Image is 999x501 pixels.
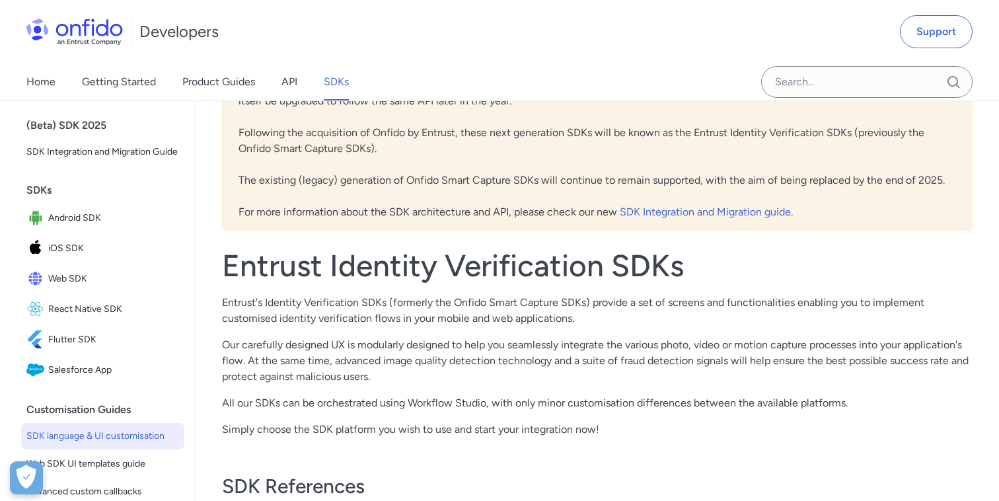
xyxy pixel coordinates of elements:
[26,397,190,423] div: Customisation Guides
[21,356,184,385] a: IconSalesforce AppSalesforce App
[82,63,156,100] a: Getting Started
[281,63,297,100] a: API
[222,247,973,284] h1: Entrust Identity Verification SDKs
[26,330,48,349] img: IconFlutter SDK
[48,300,179,319] span: React Native SDK
[21,234,184,263] a: IconiOS SDKiOS SDK
[26,270,48,288] img: IconWeb SDK
[222,473,973,500] h3: SDK References
[10,461,43,494] div: Cookie Preferences
[222,395,973,411] p: All our SDKs can be orchestrated using Workflow Studio, with only minor customisation differences...
[48,209,179,227] span: Android SDK
[26,300,48,319] img: IconReact Native SDK
[222,337,973,385] p: Our carefully designed UX is modularly designed to help you seamlessly integrate the various phot...
[48,361,179,379] span: Salesforce App
[21,204,184,233] a: IconAndroid SDKAndroid SDK
[48,239,179,258] span: iOS SDK
[21,295,184,324] a: IconReact Native SDKReact Native SDK
[900,15,973,48] a: Support
[48,330,179,349] span: Flutter SDK
[761,66,973,98] input: Onfido search input field
[26,63,55,100] a: Home
[21,325,184,354] a: IconFlutter SDKFlutter SDK
[26,112,190,139] div: (Beta) SDK 2025
[26,239,48,258] img: IconiOS SDK
[26,428,179,444] span: SDK language & UI customisation
[222,34,973,231] div: We are excited to announce the release of our new mobile SDKs. After the beta release of the new ...
[26,456,179,472] span: Web SDK UI templates guide
[21,139,184,165] a: SDK Integration and Migration Guide
[21,451,184,477] a: Web SDK UI templates guide
[26,209,48,227] img: IconAndroid SDK
[324,63,349,100] a: SDKs
[21,423,184,449] a: SDK language & UI customisation
[182,63,255,100] a: Product Guides
[21,264,184,293] a: IconWeb SDKWeb SDK
[222,422,973,438] p: Simply choose the SDK platform you wish to use and start your integration now!
[26,177,190,204] div: SDKs
[26,19,123,45] img: Onfido Logo
[139,21,219,42] h1: Developers
[10,461,43,494] button: Open Preferences
[26,144,179,160] span: SDK Integration and Migration Guide
[26,361,48,379] img: IconSalesforce App
[222,295,973,327] p: Entrust's Identity Verification SDKs (formerly the Onfido Smart Capture SDKs) provide a set of sc...
[26,484,179,500] span: Advanced custom callbacks
[620,206,791,218] a: SDK Integration and Migration guide
[48,270,179,288] span: Web SDK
